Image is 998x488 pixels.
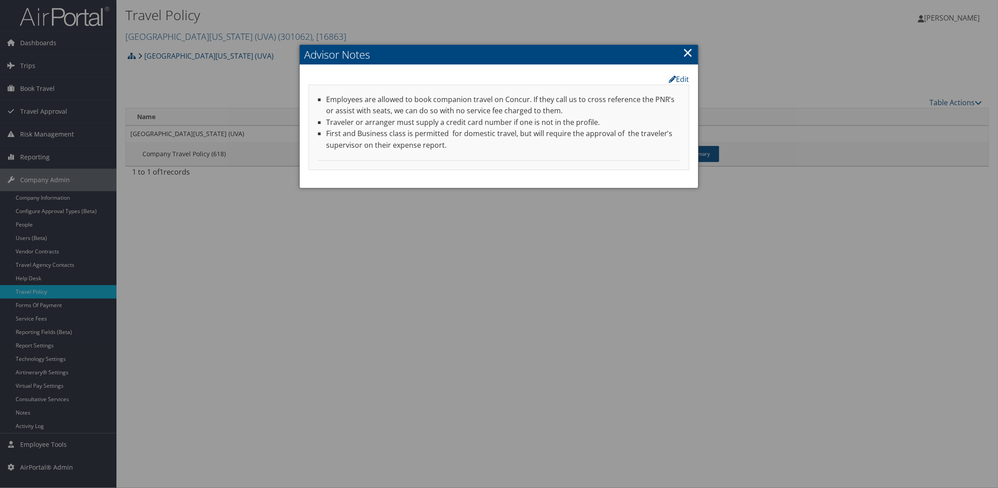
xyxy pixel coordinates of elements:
[326,117,680,128] li: Traveler or arranger must supply a credit card number if one is not in the profile.
[683,43,693,61] a: Close
[326,128,680,151] li: First and Business class is permitted for domestic travel, but will require the approval of the t...
[300,45,698,64] h2: Advisor Notes
[669,74,689,85] a: Edit
[326,94,680,117] li: Employees are allowed to book companion travel on Concur. If they call us to cross reference the ...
